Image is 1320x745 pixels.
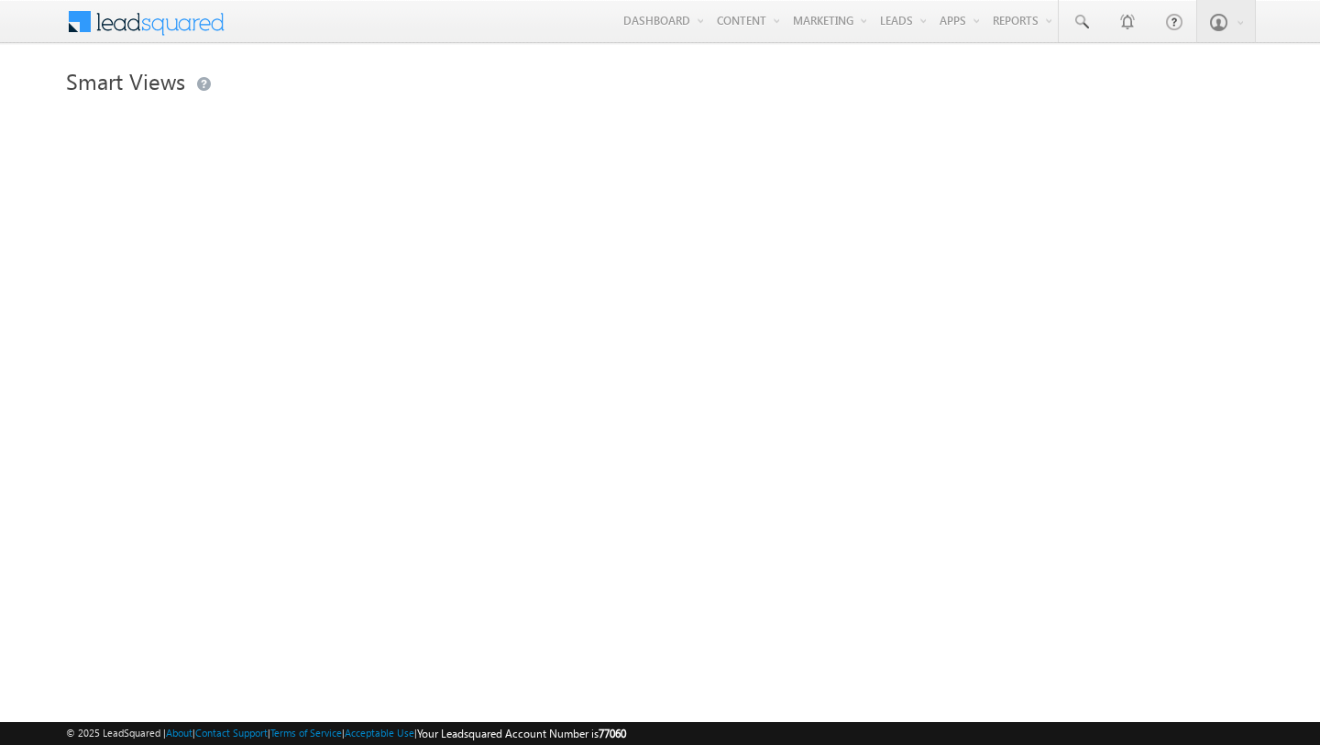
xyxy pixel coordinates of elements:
[66,725,626,742] span: © 2025 LeadSquared | | | | |
[166,727,192,739] a: About
[66,66,185,95] span: Smart Views
[270,727,342,739] a: Terms of Service
[195,727,268,739] a: Contact Support
[599,727,626,740] span: 77060
[417,727,626,740] span: Your Leadsquared Account Number is
[345,727,414,739] a: Acceptable Use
